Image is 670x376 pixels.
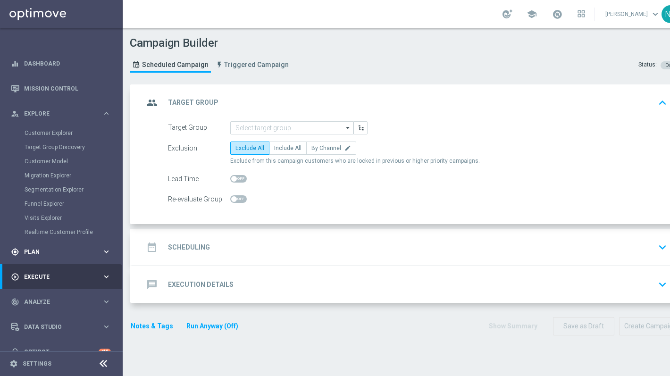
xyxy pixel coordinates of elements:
a: Dashboard [24,51,111,76]
a: [PERSON_NAME]keyboard_arrow_down [604,7,662,21]
i: keyboard_arrow_down [655,240,670,254]
i: lightbulb [11,348,19,356]
div: Lead Time [168,172,230,185]
span: Analyze [24,299,102,305]
a: Customer Model [25,158,98,165]
i: group [143,94,160,111]
span: Triggered Campaign [224,61,289,69]
div: Migration Explorer [25,168,122,183]
div: Status: [638,61,657,69]
i: message [143,276,160,293]
i: keyboard_arrow_right [102,109,111,118]
span: Exclude from this campaign customers who are locked in previous or higher priority campaigns. [230,157,480,165]
div: Analyze [11,298,102,306]
span: Scheduled Campaign [142,61,209,69]
button: Notes & Tags [130,320,174,332]
a: Realtime Customer Profile [25,228,98,236]
button: track_changes Analyze keyboard_arrow_right [10,298,111,306]
button: person_search Explore keyboard_arrow_right [10,110,111,117]
i: settings [9,359,18,368]
div: Dashboard [11,51,111,76]
i: track_changes [11,298,19,306]
div: Re-evaluate Group [168,192,230,206]
button: equalizer Dashboard [10,60,111,67]
span: Plan [24,249,102,255]
div: Explore [11,109,102,118]
h1: Campaign Builder [130,36,293,50]
span: By Channel [311,145,341,151]
a: Settings [23,361,51,367]
a: Target Group Discovery [25,143,98,151]
button: gps_fixed Plan keyboard_arrow_right [10,248,111,256]
a: Funnel Explorer [25,200,98,208]
button: lightbulb Optibot +10 [10,348,111,356]
a: Visits Explorer [25,214,98,222]
div: Exclusion [168,142,230,155]
h2: Scheduling [168,243,210,252]
button: Mission Control [10,85,111,92]
h2: Execution Details [168,280,234,289]
span: keyboard_arrow_down [650,9,661,19]
div: Plan [11,248,102,256]
button: play_circle_outline Execute keyboard_arrow_right [10,273,111,281]
a: Customer Explorer [25,129,98,137]
div: Mission Control [11,76,111,101]
span: Exclude All [235,145,264,151]
h2: Target Group [168,98,218,107]
a: Mission Control [24,76,111,101]
i: keyboard_arrow_right [102,297,111,306]
span: school [527,9,537,19]
i: keyboard_arrow_right [102,322,111,331]
a: Segmentation Explorer [25,186,98,193]
span: Explore [24,111,102,117]
i: arrow_drop_down [343,122,353,134]
div: Visits Explorer [25,211,122,225]
span: Data Studio [24,324,102,330]
div: Target Group Discovery [25,140,122,154]
i: keyboard_arrow_down [655,277,670,292]
i: keyboard_arrow_up [655,96,670,110]
div: Customer Explorer [25,126,122,140]
i: play_circle_outline [11,273,19,281]
i: date_range [143,239,160,256]
a: Scheduled Campaign [130,57,211,73]
a: Optibot [24,339,99,364]
i: edit [344,145,351,151]
span: Include All [274,145,301,151]
i: gps_fixed [11,248,19,256]
div: Funnel Explorer [25,197,122,211]
div: Optibot [11,339,111,364]
button: Save as Draft [553,317,614,335]
i: keyboard_arrow_right [102,272,111,281]
input: Select target group [230,121,353,134]
i: keyboard_arrow_right [102,247,111,256]
i: equalizer [11,59,19,68]
div: Customer Model [25,154,122,168]
span: Execute [24,274,102,280]
button: Data Studio keyboard_arrow_right [10,323,111,331]
div: Execute [11,273,102,281]
div: Data Studio [11,323,102,331]
div: Segmentation Explorer [25,183,122,197]
div: +10 [99,349,111,355]
div: Target Group [168,121,230,134]
button: Run Anyway (Off) [185,320,239,332]
div: Realtime Customer Profile [25,225,122,239]
i: person_search [11,109,19,118]
a: Migration Explorer [25,172,98,179]
a: Triggered Campaign [213,57,291,73]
